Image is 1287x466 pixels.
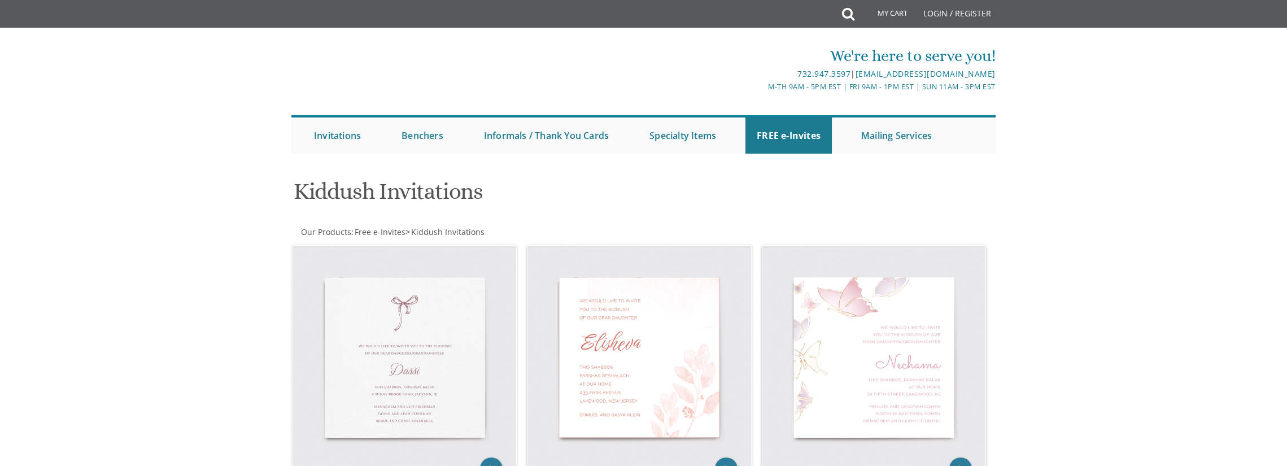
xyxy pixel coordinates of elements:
[527,81,996,93] div: M-Th 9am - 5pm EST | Fri 9am - 1pm EST | Sun 11am - 3pm EST
[850,117,943,154] a: Mailing Services
[294,179,754,212] h1: Kiddush Invitations
[390,117,455,154] a: Benchers
[853,1,915,29] a: My Cart
[303,117,372,154] a: Invitations
[527,67,996,81] div: |
[405,227,485,237] span: >
[354,227,405,237] a: Free e-Invites
[473,117,620,154] a: Informals / Thank You Cards
[291,227,644,238] div: :
[527,45,996,67] div: We're here to serve you!
[638,117,727,154] a: Specialty Items
[411,227,485,237] span: Kiddush Invitations
[856,68,996,79] a: [EMAIL_ADDRESS][DOMAIN_NAME]
[745,117,832,154] a: FREE e-Invites
[797,68,850,79] a: 732.947.3597
[410,227,485,237] a: Kiddush Invitations
[300,227,351,237] a: Our Products
[355,227,405,237] span: Free e-Invites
